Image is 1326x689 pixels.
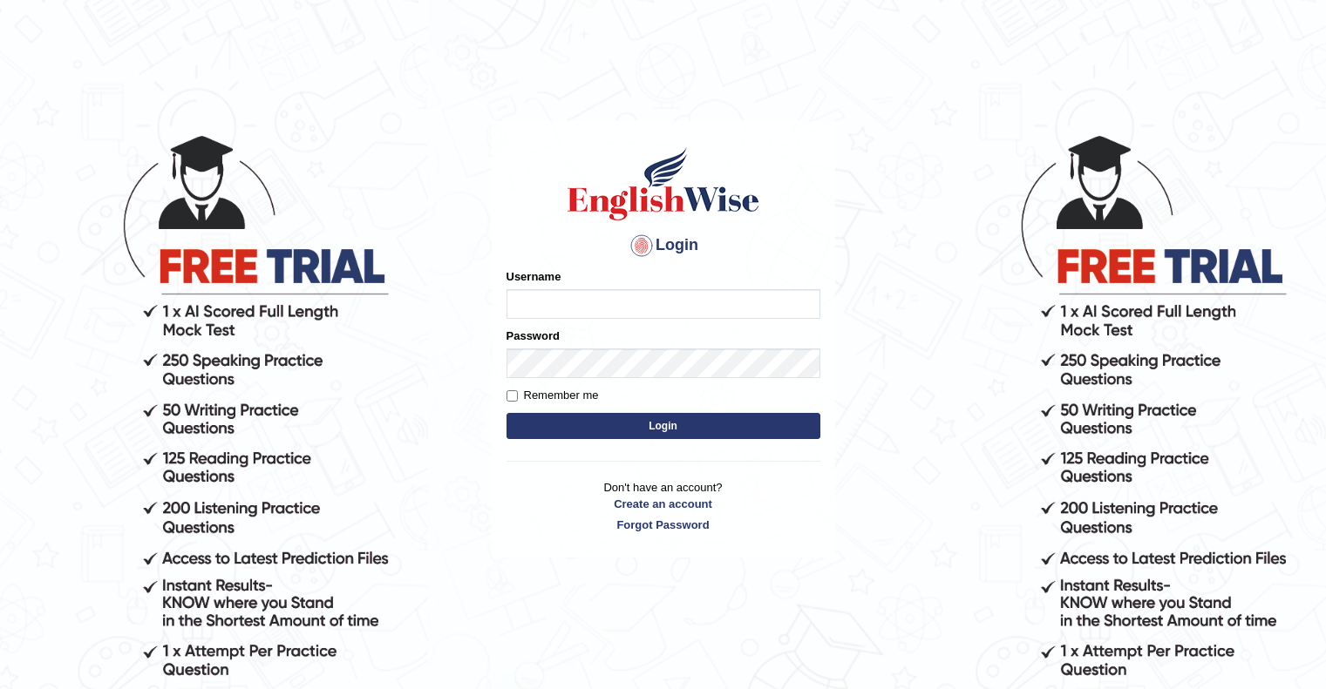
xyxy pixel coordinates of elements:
input: Remember me [507,390,518,402]
p: Don't have an account? [507,479,820,533]
a: Create an account [507,496,820,512]
button: Login [507,413,820,439]
label: Username [507,268,561,285]
img: Logo of English Wise sign in for intelligent practice with AI [564,145,763,223]
h4: Login [507,232,820,260]
label: Remember me [507,387,599,404]
a: Forgot Password [507,517,820,533]
label: Password [507,328,560,344]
